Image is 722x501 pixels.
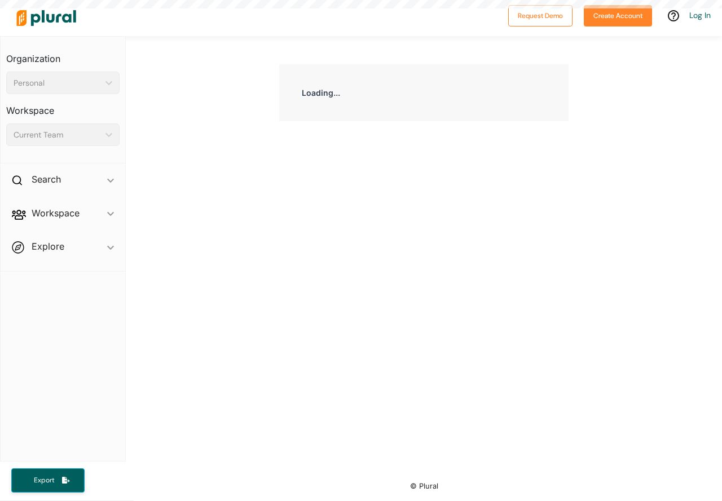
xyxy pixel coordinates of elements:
div: Loading... [279,64,569,121]
button: Request Demo [508,5,573,26]
h3: Workspace [6,94,120,119]
a: Create Account [584,9,652,21]
small: © Plural [410,482,438,490]
h3: Organization [6,42,120,67]
button: Export [11,468,85,493]
span: Export [26,476,62,485]
div: Current Team [14,129,101,141]
a: Request Demo [508,9,573,21]
a: Log In [689,10,711,20]
button: Create Account [584,5,652,26]
div: Personal [14,77,101,89]
h2: Search [32,173,61,185]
